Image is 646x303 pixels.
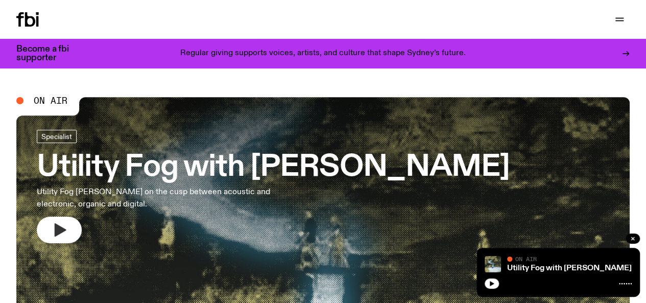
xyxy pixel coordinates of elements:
a: Utility Fog with [PERSON_NAME]Utility Fog [PERSON_NAME] on the cusp between acoustic and electron... [37,130,510,243]
h3: Become a fbi supporter [16,45,82,62]
a: Utility Fog with [PERSON_NAME] [507,264,632,272]
span: Specialist [41,133,72,141]
span: On Air [34,96,67,105]
h3: Utility Fog with [PERSON_NAME] [37,153,510,182]
span: On Air [515,255,537,262]
img: Cover of Corps Citoyen album Barrani [485,256,501,272]
a: Specialist [37,130,77,143]
p: Regular giving supports voices, artists, and culture that shape Sydney’s future. [180,49,466,58]
p: Utility Fog [PERSON_NAME] on the cusp between acoustic and electronic, organic and digital. [37,186,298,211]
